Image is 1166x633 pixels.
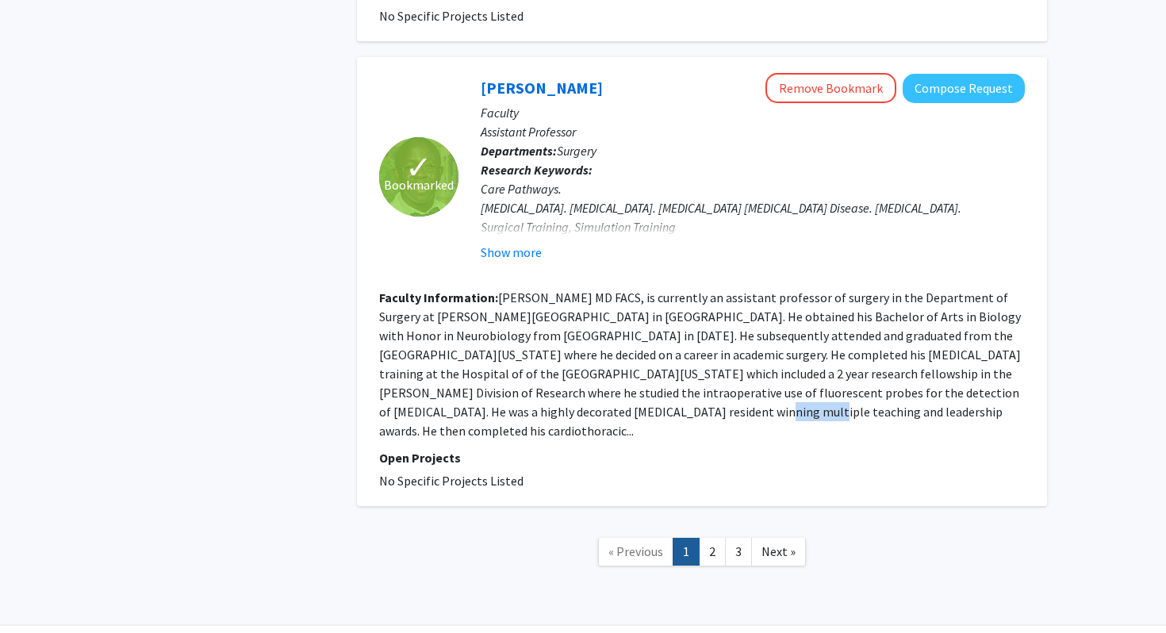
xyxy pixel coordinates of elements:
[405,159,432,175] span: ✓
[481,179,1025,255] div: Care Pathways. [MEDICAL_DATA]. [MEDICAL_DATA]. [MEDICAL_DATA] [MEDICAL_DATA] Disease. [MEDICAL_DA...
[725,538,752,566] a: 3
[12,562,67,621] iframe: Chat
[379,448,1025,467] p: Open Projects
[481,103,1025,122] p: Faculty
[481,143,557,159] b: Departments:
[481,122,1025,141] p: Assistant Professor
[761,543,796,559] span: Next »
[379,8,524,24] span: No Specific Projects Listed
[673,538,700,566] a: 1
[379,473,524,489] span: No Specific Projects Listed
[481,78,603,98] a: [PERSON_NAME]
[608,543,663,559] span: « Previous
[384,175,454,194] span: Bookmarked
[598,538,673,566] a: Previous Page
[903,74,1025,103] button: Compose Request to Olugbenga Okusanya
[765,73,896,103] button: Remove Bookmark
[379,290,498,305] b: Faculty Information:
[751,538,806,566] a: Next
[557,143,596,159] span: Surgery
[699,538,726,566] a: 2
[357,522,1047,586] nav: Page navigation
[481,162,593,178] b: Research Keywords:
[481,243,542,262] button: Show more
[379,290,1021,439] fg-read-more: [PERSON_NAME] MD FACS, is currently an assistant professor of surgery in the Department of Surger...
